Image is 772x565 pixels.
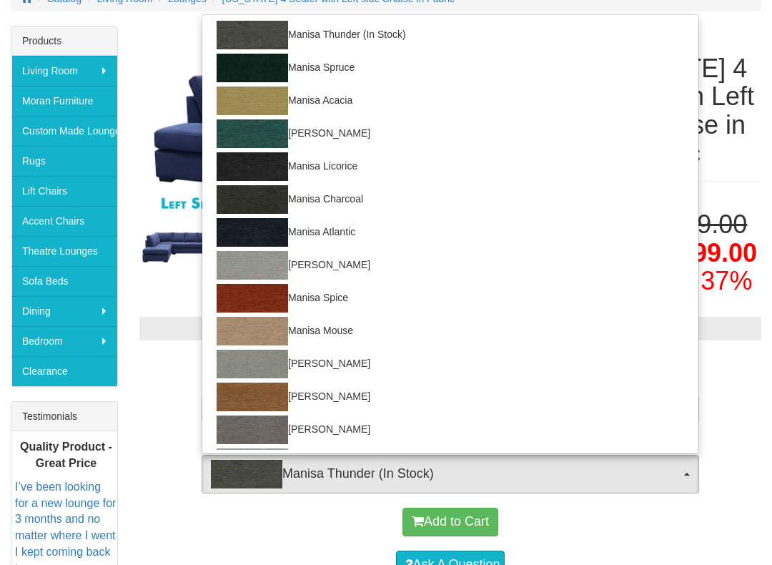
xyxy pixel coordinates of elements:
[217,251,288,280] img: Manisa Vapour
[202,249,698,282] a: [PERSON_NAME]
[202,117,698,150] a: [PERSON_NAME]
[217,284,288,313] img: Manisa Spice
[217,416,288,444] img: Manisa Stone
[217,185,288,214] img: Manisa Charcoal
[202,216,698,249] a: Manisa Atlantic
[217,317,288,345] img: Manisa Mouse
[217,383,288,411] img: Manisa Caramel
[217,350,288,378] img: Manisa Fossil
[217,218,288,247] img: Manisa Atlantic
[217,21,288,49] img: Manisa Thunder (In Stock)
[202,315,698,348] a: Manisa Mouse
[202,150,698,183] a: Manisa Licorice
[202,348,698,380] a: [PERSON_NAME]
[202,446,698,479] a: Manisa Seaglass
[217,152,288,181] img: Manisa Licorice
[217,87,288,115] img: Manisa Acacia
[202,380,698,413] a: [PERSON_NAME]
[217,448,288,477] img: Manisa Seaglass
[202,413,698,446] a: [PERSON_NAME]
[202,19,698,51] a: Manisa Thunder (In Stock)
[202,282,698,315] a: Manisa Spice
[202,183,698,216] a: Manisa Charcoal
[217,54,288,82] img: Manisa Spruce
[202,84,698,117] a: Manisa Acacia
[217,119,288,148] img: Manisa Peacock
[202,51,698,84] a: Manisa Spruce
